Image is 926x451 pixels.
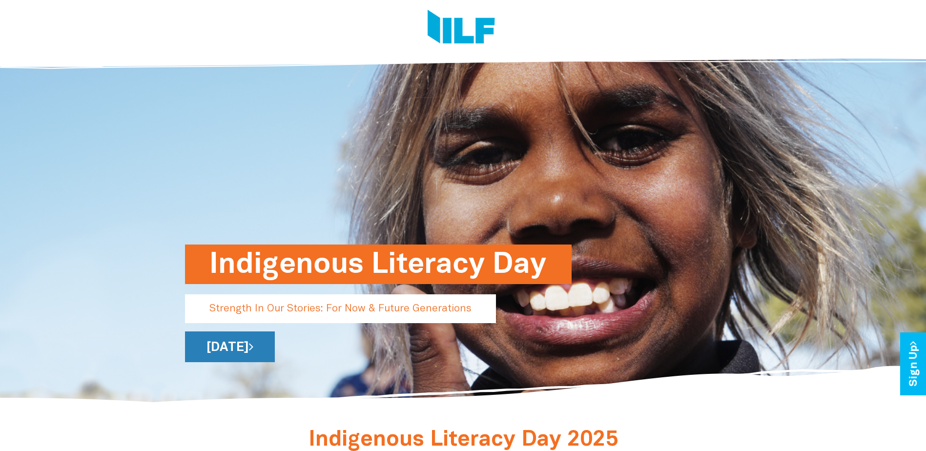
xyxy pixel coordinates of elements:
[309,430,618,450] span: Indigenous Literacy Day 2025
[209,245,547,284] h1: Indigenous Literacy Day
[185,331,275,362] a: [DATE]
[185,294,496,323] p: Strength In Our Stories: For Now & Future Generations
[428,10,495,46] img: Logo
